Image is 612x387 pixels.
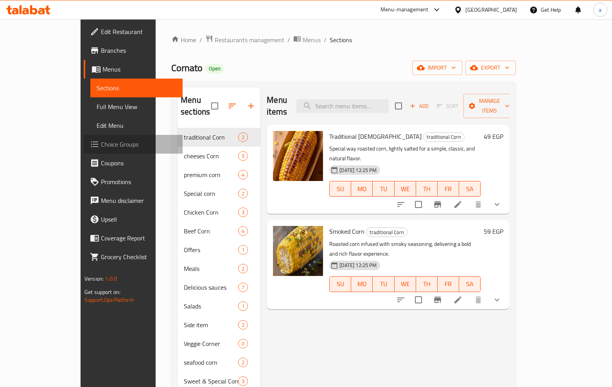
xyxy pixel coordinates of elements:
[184,226,238,236] span: Beef Corn
[178,353,260,372] div: seafood corn2
[273,226,323,276] img: Smoked Corn
[239,209,248,216] span: 3
[267,94,287,118] h2: Menu items
[238,189,248,198] div: items
[324,35,327,45] li: /
[351,276,373,292] button: MO
[184,339,238,348] span: Veggie Corner
[178,278,260,297] div: Delicious sauces7
[102,64,176,74] span: Menus
[101,215,176,224] span: Upsell
[171,59,203,77] span: Cornato
[178,334,260,353] div: Veggie Corner0
[412,61,462,75] button: import
[438,181,459,197] button: FR
[84,229,183,247] a: Coverage Report
[238,320,248,330] div: items
[184,151,238,161] span: cheeses Corn
[287,35,290,45] li: /
[239,228,248,235] span: 4
[366,228,407,237] span: traditional Corn
[459,181,481,197] button: SA
[410,292,427,308] span: Select to update
[239,190,248,197] span: 2
[428,290,447,309] button: Branch-specific-item
[184,358,238,367] span: seafood corn
[398,278,413,290] span: WE
[492,200,502,209] svg: Show Choices
[184,170,238,179] span: premium corn
[239,284,248,291] span: 7
[90,97,183,116] a: Full Menu View
[407,100,432,112] button: Add
[410,196,427,213] span: Select to update
[184,320,238,330] div: Side item
[238,358,248,367] div: items
[84,287,120,297] span: Get support on:
[391,195,410,214] button: sort-choices
[376,183,391,195] span: TU
[97,83,176,93] span: Sections
[238,170,248,179] div: items
[181,94,211,118] h2: Menu sections
[428,195,447,214] button: Branch-specific-item
[184,301,238,311] span: Salads
[105,274,117,284] span: 1.0.0
[171,35,516,45] nav: breadcrumb
[351,181,373,197] button: MO
[418,63,456,73] span: import
[463,94,516,118] button: Manage items
[101,233,176,243] span: Coverage Report
[380,5,429,14] div: Menu-management
[84,172,183,191] a: Promotions
[238,339,248,348] div: items
[184,208,238,217] div: Chicken Corn
[465,5,517,14] div: [GEOGRAPHIC_DATA]
[184,245,238,254] div: Offers
[395,276,416,292] button: WE
[238,264,248,273] div: items
[242,97,260,115] button: Add section
[238,151,248,161] div: items
[423,133,465,142] div: traditional Corn
[205,35,284,45] a: Restaurants management
[178,222,260,240] div: Beef Corn4
[178,203,260,222] div: Chicken Corn3
[238,301,248,311] div: items
[239,359,248,366] span: 2
[101,196,176,205] span: Menu disclaimer
[178,259,260,278] div: Meals2
[488,290,506,309] button: show more
[184,376,238,386] span: Sweet & Special Corn
[469,195,488,214] button: delete
[101,177,176,186] span: Promotions
[101,27,176,36] span: Edit Restaurant
[488,195,506,214] button: show more
[206,65,224,72] span: Open
[462,183,477,195] span: SA
[84,191,183,210] a: Menu disclaimer
[354,183,370,195] span: MO
[329,239,481,259] p: Roasted corn infused with smoky seasoning, delivering a bold and rich flavor experience.
[453,200,463,209] a: Edit menu item
[329,181,351,197] button: SU
[238,226,248,236] div: items
[199,35,202,45] li: /
[101,252,176,262] span: Grocery Checklist
[293,35,321,45] a: Menus
[390,98,407,114] span: Select section
[97,121,176,130] span: Edit Menu
[484,226,503,237] h6: 59 EGP
[239,340,248,348] span: 0
[84,22,183,41] a: Edit Restaurant
[238,283,248,292] div: items
[470,96,510,116] span: Manage items
[239,152,248,160] span: 5
[472,63,510,73] span: export
[239,171,248,179] span: 4
[84,210,183,229] a: Upsell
